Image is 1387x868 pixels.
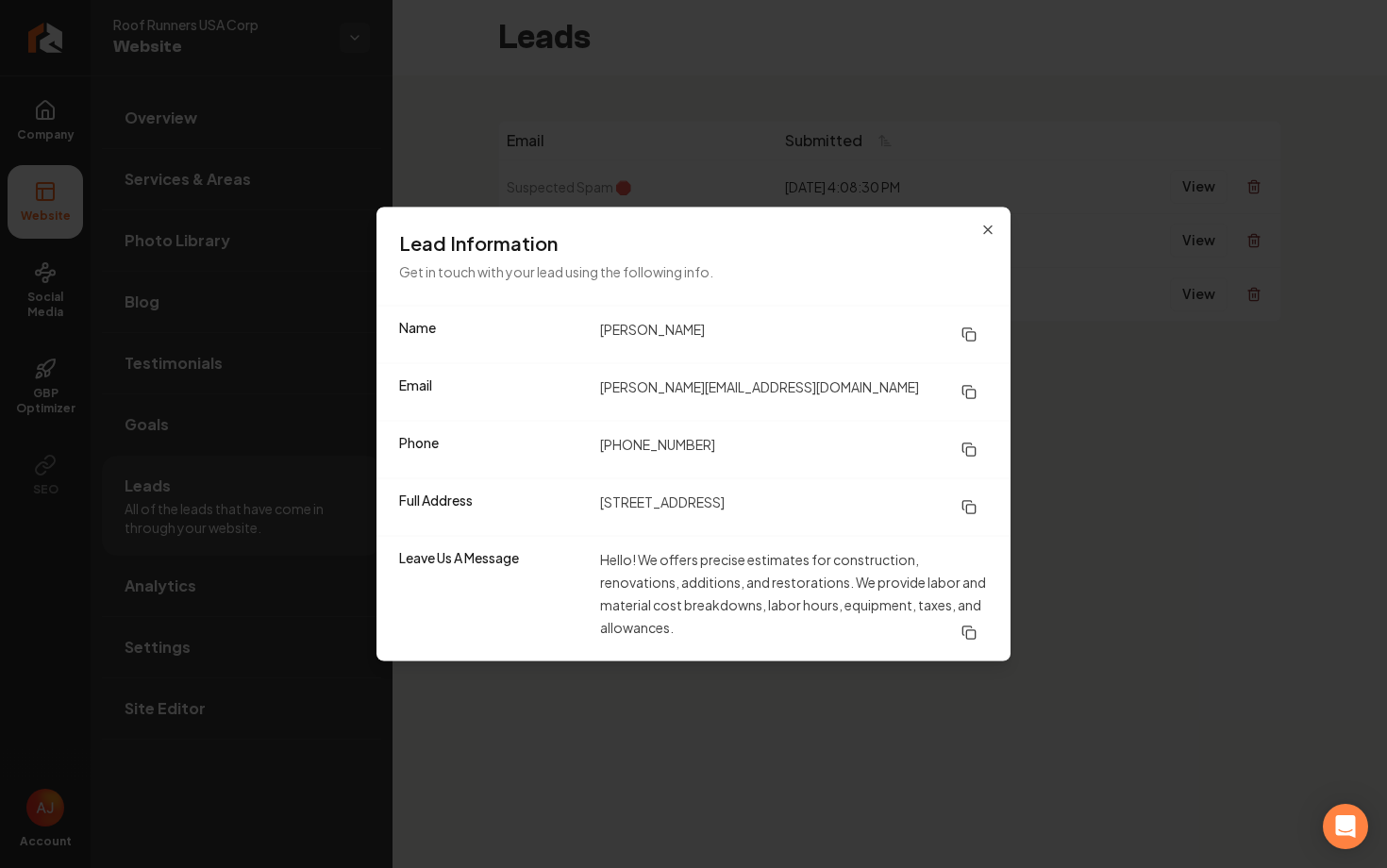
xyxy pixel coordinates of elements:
[399,376,585,409] dt: Email
[399,260,988,283] p: Get in touch with your lead using the following info.
[600,491,988,525] dd: [STREET_ADDRESS]
[399,491,585,525] dt: Full Address
[399,433,585,467] dt: Phone
[399,318,585,352] dt: Name
[399,548,585,650] dt: Leave Us A Message
[600,548,988,650] dd: Hello! We offers precise estimates for construction, renovations, additions, and restorations. We...
[600,376,988,409] dd: [PERSON_NAME][EMAIL_ADDRESS][DOMAIN_NAME]
[600,433,988,467] dd: [PHONE_NUMBER]
[600,318,988,352] dd: [PERSON_NAME]
[399,230,988,257] h3: Lead Information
